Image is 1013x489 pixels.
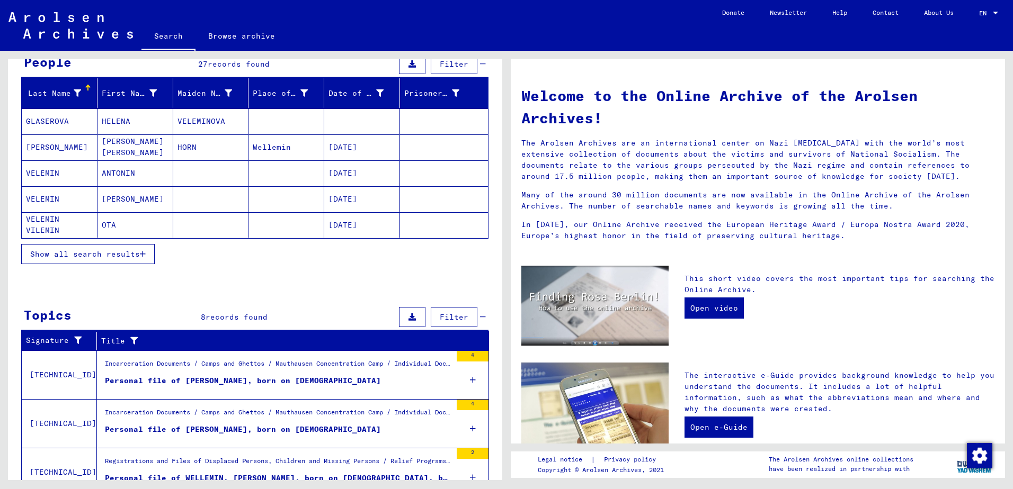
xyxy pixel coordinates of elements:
[101,336,463,347] div: Title
[97,160,173,186] mat-cell: ANTONIN
[102,85,173,102] div: First Name
[22,160,97,186] mat-cell: VELEMIN
[24,305,72,324] div: Topics
[596,454,669,465] a: Privacy policy
[26,88,81,99] div: Last Name
[328,88,384,99] div: Date of Birth
[440,312,468,322] span: Filter
[521,219,994,241] p: In [DATE], our Online Archive received the European Heritage Award / Europa Nostra Award 2020, Eu...
[24,52,72,71] div: People
[201,312,206,322] span: 8
[457,400,488,410] div: 4
[457,351,488,361] div: 4
[324,134,400,160] mat-cell: [DATE]
[521,266,669,346] img: video.jpg
[22,186,97,212] mat-cell: VELEMIN
[105,375,381,386] div: Personal file of [PERSON_NAME], born on [DEMOGRAPHIC_DATA]
[177,88,233,99] div: Maiden Name
[769,455,913,464] p: The Arolsen Archives online collections
[248,78,324,108] mat-header-cell: Place of Birth
[253,88,308,99] div: Place of Birth
[324,160,400,186] mat-cell: [DATE]
[22,134,97,160] mat-cell: [PERSON_NAME]
[21,244,155,264] button: Show all search results
[431,54,477,74] button: Filter
[521,85,994,129] h1: Welcome to the Online Archive of the Arolsen Archives!
[196,23,288,49] a: Browse archive
[206,312,268,322] span: records found
[97,186,173,212] mat-cell: [PERSON_NAME]
[97,134,173,160] mat-cell: [PERSON_NAME] [PERSON_NAME]
[979,10,991,17] span: EN
[105,456,451,471] div: Registrations and Files of Displaced Persons, Children and Missing Persons / Relief Programs of V...
[521,138,994,182] p: The Arolsen Archives are an international center on Nazi [MEDICAL_DATA] with the world’s most ext...
[400,78,488,108] mat-header-cell: Prisoner #
[22,78,97,108] mat-header-cell: Last Name
[685,273,994,295] p: This short video covers the most important tips for searching the Online Archive.
[173,78,249,108] mat-header-cell: Maiden Name
[30,249,140,259] span: Show all search results
[967,443,992,468] img: Change consent
[26,332,96,349] div: Signature
[97,212,173,238] mat-cell: OTA
[685,297,744,319] a: Open video
[685,416,753,438] a: Open e-Guide
[328,85,399,102] div: Date of Birth
[208,59,270,69] span: records found
[173,108,249,134] mat-cell: VELEMINOVA
[538,465,669,475] p: Copyright © Arolsen Archives, 2021
[177,85,248,102] div: Maiden Name
[22,399,97,448] td: [TECHNICAL_ID]
[457,448,488,459] div: 2
[22,108,97,134] mat-cell: GLASEROVA
[538,454,669,465] div: |
[521,363,669,460] img: eguide.jpg
[22,350,97,399] td: [TECHNICAL_ID]
[404,88,459,99] div: Prisoner #
[101,332,476,349] div: Title
[685,370,994,414] p: The interactive e-Guide provides background knowledge to help you understand the documents. It in...
[955,451,994,477] img: yv_logo.png
[97,78,173,108] mat-header-cell: First Name
[97,108,173,134] mat-cell: HELENA
[8,12,133,39] img: Arolsen_neg.svg
[324,212,400,238] mat-cell: [DATE]
[521,189,994,212] p: Many of the around 30 million documents are now available in the Online Archive of the Arolsen Ar...
[253,85,324,102] div: Place of Birth
[141,23,196,51] a: Search
[248,134,324,160] mat-cell: Wellemin
[26,85,97,102] div: Last Name
[105,408,451,422] div: Incarceration Documents / Camps and Ghettos / Mauthausen Concentration Camp / Individual Document...
[105,424,381,435] div: Personal file of [PERSON_NAME], born on [DEMOGRAPHIC_DATA]
[22,212,97,238] mat-cell: VELEMIN VILEMIN
[440,59,468,69] span: Filter
[324,186,400,212] mat-cell: [DATE]
[324,78,400,108] mat-header-cell: Date of Birth
[26,335,83,346] div: Signature
[538,454,591,465] a: Legal notice
[198,59,208,69] span: 27
[431,307,477,327] button: Filter
[105,473,451,484] div: Personal file of WELLEMIN, [PERSON_NAME], born on [DEMOGRAPHIC_DATA], born in [GEOGRAPHIC_DATA]
[769,464,913,474] p: have been realized in partnership with
[404,85,475,102] div: Prisoner #
[173,134,249,160] mat-cell: HORN
[105,359,451,374] div: Incarceration Documents / Camps and Ghettos / Mauthausen Concentration Camp / Individual Document...
[102,88,157,99] div: First Name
